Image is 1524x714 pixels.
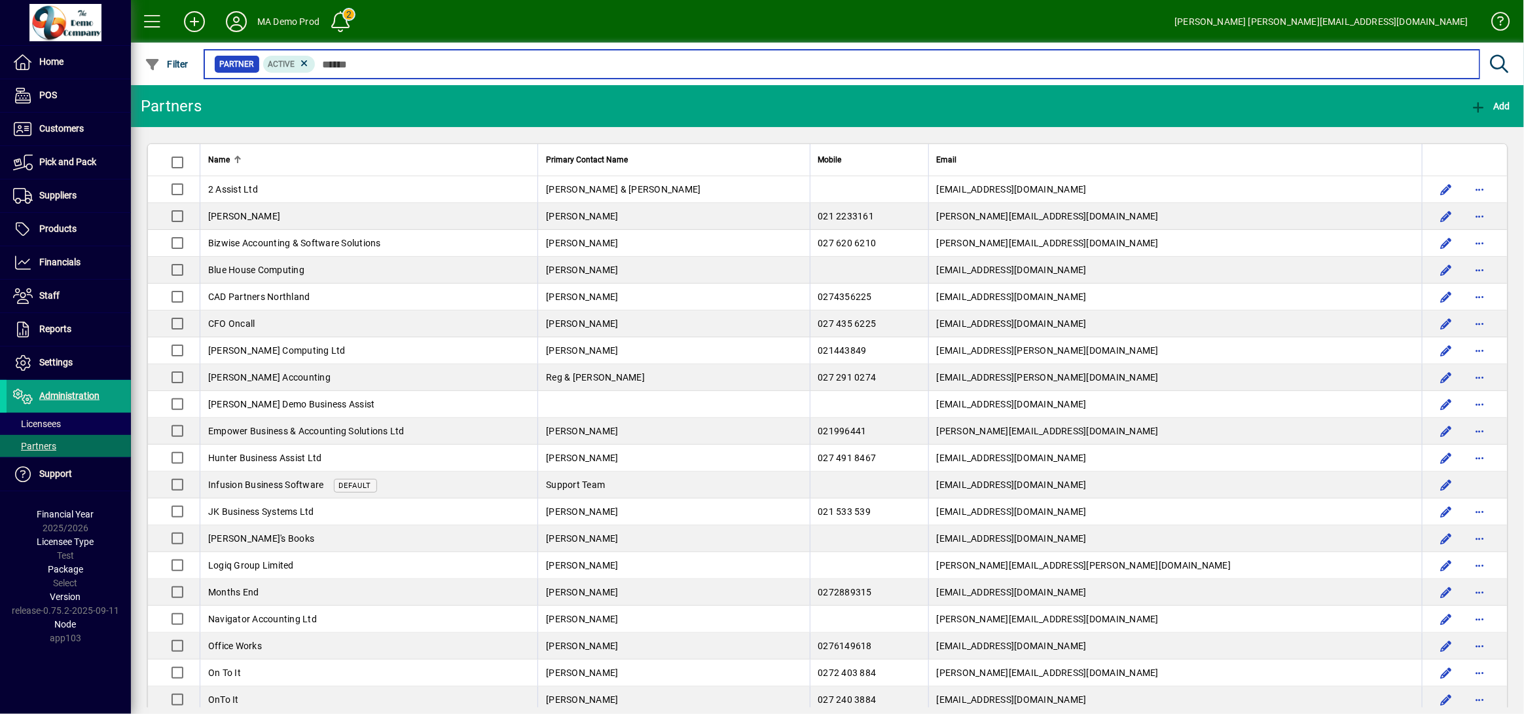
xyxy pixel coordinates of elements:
[1470,421,1491,442] button: More options
[546,479,605,490] span: Support Team
[937,479,1087,490] span: [EMAIL_ADDRESS][DOMAIN_NAME]
[7,213,131,246] a: Products
[1470,501,1491,522] button: More options
[1470,259,1491,280] button: More options
[546,667,618,678] span: [PERSON_NAME]
[1471,101,1510,111] span: Add
[48,564,83,574] span: Package
[37,536,94,547] span: Licensee Type
[208,667,241,678] span: On To It
[818,153,842,167] span: Mobile
[546,318,618,329] span: [PERSON_NAME]
[263,56,316,73] mat-chip: Activation Status: Active
[208,153,530,167] div: Name
[546,694,618,705] span: [PERSON_NAME]
[1436,286,1457,307] button: Edit
[13,419,61,429] span: Licensees
[546,453,618,463] span: [PERSON_NAME]
[39,390,100,401] span: Administration
[1436,340,1457,361] button: Edit
[39,324,71,334] span: Reports
[1436,233,1457,254] button: Edit
[1470,689,1491,710] button: More options
[50,592,81,602] span: Version
[141,52,192,76] button: Filter
[937,641,1087,651] span: [EMAIL_ADDRESS][DOMAIN_NAME]
[818,291,873,302] span: 0274356225
[257,11,319,32] div: MA Demo Prod
[208,291,310,302] span: CAD Partners Northland
[39,290,60,301] span: Staff
[7,280,131,312] a: Staff
[937,291,1087,302] span: [EMAIL_ADDRESS][DOMAIN_NAME]
[546,345,618,356] span: [PERSON_NAME]
[39,190,77,200] span: Suppliers
[937,426,1159,436] span: [PERSON_NAME][EMAIL_ADDRESS][DOMAIN_NAME]
[818,372,877,383] span: 027 291 0274
[1436,313,1457,334] button: Edit
[7,79,131,112] a: POS
[818,667,877,678] span: 0272 403 884
[546,372,645,383] span: Reg & [PERSON_NAME]
[215,10,257,33] button: Profile
[546,426,618,436] span: [PERSON_NAME]
[208,211,280,221] span: [PERSON_NAME]
[1470,367,1491,388] button: More options
[208,345,346,356] span: [PERSON_NAME] Computing Ltd
[1470,582,1491,603] button: More options
[546,184,700,195] span: [PERSON_NAME] & [PERSON_NAME]
[1174,11,1468,32] div: [PERSON_NAME] [PERSON_NAME][EMAIL_ADDRESS][DOMAIN_NAME]
[1470,662,1491,683] button: More options
[39,223,77,234] span: Products
[546,614,618,624] span: [PERSON_NAME]
[818,453,877,463] span: 027 491 8467
[937,318,1087,329] span: [EMAIL_ADDRESS][DOMAIN_NAME]
[39,257,81,267] span: Financials
[546,587,618,597] span: [PERSON_NAME]
[55,619,77,629] span: Node
[546,533,618,544] span: [PERSON_NAME]
[937,153,957,167] span: Email
[220,58,254,71] span: Partner
[208,318,255,329] span: CFO Oncall
[818,153,920,167] div: Mobile
[7,246,131,279] a: Financials
[1436,474,1457,495] button: Edit
[1470,555,1491,576] button: More options
[173,10,215,33] button: Add
[39,90,57,100] span: POS
[1436,501,1457,522] button: Edit
[546,506,618,517] span: [PERSON_NAME]
[1436,555,1457,576] button: Edit
[141,96,202,117] div: Partners
[39,157,96,167] span: Pick and Pack
[1436,394,1457,415] button: Edit
[1470,340,1491,361] button: More options
[1436,179,1457,200] button: Edit
[208,479,324,490] span: Infusion Business Software
[208,184,258,195] span: 2 Assist Ltd
[818,318,877,329] span: 027 435 6225
[937,372,1159,383] span: [EMAIL_ADDRESS][PERSON_NAME][DOMAIN_NAME]
[39,123,84,134] span: Customers
[1481,3,1508,45] a: Knowledge Base
[937,694,1087,705] span: [EMAIL_ADDRESS][DOMAIN_NAME]
[208,533,314,544] span: [PERSON_NAME]'s Books
[937,453,1087,463] span: [EMAIL_ADDRESS][DOMAIN_NAME]
[1436,421,1457,442] button: Edit
[937,153,1414,167] div: Email
[7,458,131,491] a: Support
[1436,689,1457,710] button: Edit
[818,238,877,248] span: 027 620 6210
[208,587,259,597] span: Months End
[1468,94,1514,118] button: Add
[7,179,131,212] a: Suppliers
[818,506,871,517] span: 021 533 539
[1470,286,1491,307] button: More options
[546,211,618,221] span: [PERSON_NAME]
[937,506,1087,517] span: [EMAIL_ADDRESS][DOMAIN_NAME]
[1436,367,1457,388] button: Edit
[208,426,405,436] span: Empower Business & Accounting Solutions Ltd
[818,211,875,221] span: 021 2233161
[208,641,262,651] span: Office Works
